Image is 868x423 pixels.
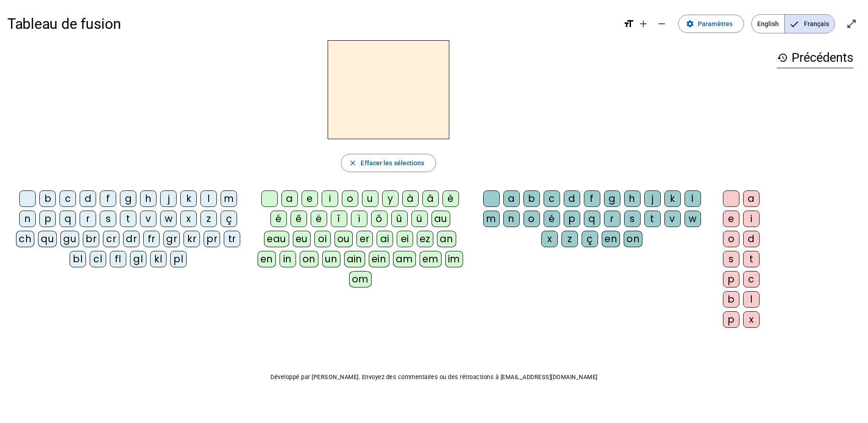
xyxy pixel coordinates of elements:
[431,211,450,227] div: au
[604,190,620,207] div: g
[38,231,57,247] div: qu
[382,190,399,207] div: y
[349,271,372,287] div: om
[644,190,661,207] div: j
[582,231,598,247] div: ç
[120,190,136,207] div: g
[280,251,296,267] div: in
[656,18,667,29] mat-icon: remove
[16,231,34,247] div: ch
[445,251,463,267] div: im
[221,211,237,227] div: ç
[204,231,220,247] div: pr
[361,157,424,168] span: Effacer les sélections
[723,211,739,227] div: e
[120,211,136,227] div: t
[160,190,177,207] div: j
[110,251,126,267] div: fl
[80,190,96,207] div: d
[411,211,428,227] div: ü
[391,211,408,227] div: û
[723,271,739,287] div: p
[678,15,744,33] button: Paramètres
[100,190,116,207] div: f
[723,231,739,247] div: o
[644,211,661,227] div: t
[652,15,671,33] button: Diminuer la taille de la police
[686,20,694,28] mat-icon: settings
[402,190,419,207] div: à
[80,211,96,227] div: r
[442,190,459,207] div: è
[180,190,197,207] div: k
[341,154,436,172] button: Effacer les sélections
[90,251,106,267] div: cl
[685,211,701,227] div: w
[60,231,79,247] div: gu
[698,18,733,29] span: Paramètres
[846,18,857,29] mat-icon: open_in_full
[103,231,119,247] div: cr
[264,231,289,247] div: eau
[39,190,56,207] div: b
[281,190,298,207] div: a
[743,251,760,267] div: t
[584,211,600,227] div: q
[200,190,217,207] div: l
[483,211,500,227] div: m
[331,211,347,227] div: î
[743,291,760,308] div: l
[342,190,358,207] div: o
[624,211,641,227] div: s
[100,211,116,227] div: s
[664,190,681,207] div: k
[302,190,318,207] div: e
[752,15,784,33] span: English
[356,231,373,247] div: er
[420,251,442,267] div: em
[224,231,240,247] div: tr
[417,231,433,247] div: ez
[258,251,276,267] div: en
[685,190,701,207] div: l
[140,211,156,227] div: v
[743,231,760,247] div: d
[623,18,634,29] mat-icon: format_size
[723,291,739,308] div: b
[743,311,760,328] div: x
[183,231,200,247] div: kr
[70,251,86,267] div: bl
[634,15,652,33] button: Augmenter la taille de la police
[300,251,318,267] div: on
[7,372,861,383] p: Développé par [PERSON_NAME]. Envoyez des commentaires ou des rétroactions à [EMAIL_ADDRESS][DOMAI...
[584,190,600,207] div: f
[777,52,788,63] mat-icon: history
[544,190,560,207] div: c
[743,190,760,207] div: a
[743,211,760,227] div: i
[163,231,180,247] div: gr
[59,190,76,207] div: c
[777,48,853,68] h3: Précédents
[140,190,156,207] div: h
[83,231,99,247] div: br
[39,211,56,227] div: p
[624,231,642,247] div: on
[743,271,760,287] div: c
[180,211,197,227] div: x
[523,211,540,227] div: o
[344,251,366,267] div: ain
[143,231,160,247] div: fr
[362,190,378,207] div: u
[541,231,558,247] div: x
[150,251,167,267] div: kl
[130,251,146,267] div: gl
[322,190,338,207] div: i
[351,211,367,227] div: ï
[393,251,416,267] div: am
[291,211,307,227] div: ê
[723,251,739,267] div: s
[564,211,580,227] div: p
[564,190,580,207] div: d
[369,251,389,267] div: ein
